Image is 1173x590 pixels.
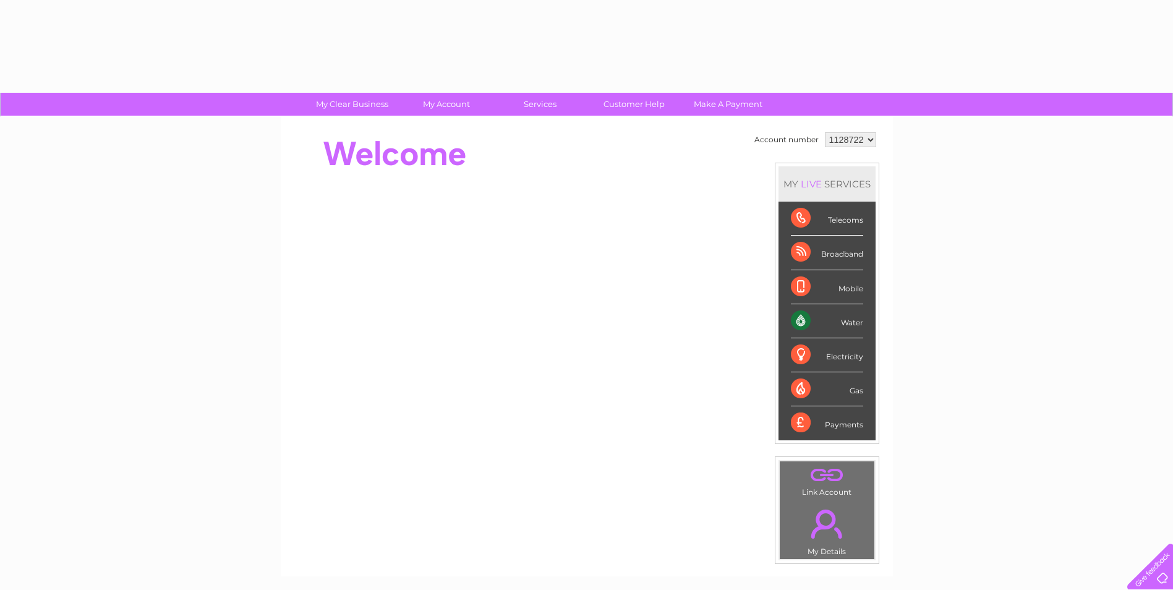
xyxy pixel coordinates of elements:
a: Make A Payment [677,93,779,116]
div: Water [791,304,863,338]
a: My Account [395,93,497,116]
td: Link Account [779,461,875,500]
a: . [783,502,871,545]
a: My Clear Business [301,93,403,116]
div: Gas [791,372,863,406]
a: . [783,464,871,486]
a: Services [489,93,591,116]
div: Mobile [791,270,863,304]
div: MY SERVICES [778,166,876,202]
div: Telecoms [791,202,863,236]
div: Electricity [791,338,863,372]
td: My Details [779,499,875,560]
div: Payments [791,406,863,440]
a: Customer Help [583,93,685,116]
td: Account number [751,129,822,150]
div: LIVE [798,178,824,190]
div: Broadband [791,236,863,270]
